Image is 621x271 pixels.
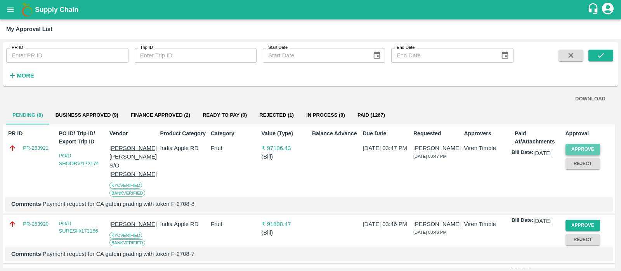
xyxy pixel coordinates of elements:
p: ( Bill ) [262,228,309,237]
label: Start Date [268,45,288,51]
span: Bank Verified [109,239,145,246]
button: Choose date [498,48,512,63]
span: Bank Verified [109,190,145,197]
p: ₹ 97106.43 [262,144,309,152]
button: Pending (8) [6,106,49,124]
button: Finance Approved (2) [125,106,196,124]
p: Viren Timble [464,144,512,152]
a: Supply Chain [35,4,587,15]
p: Balance Advance [312,129,359,138]
p: Fruit [211,144,258,152]
p: Viren Timble [464,220,512,228]
p: PR ID [8,129,56,138]
span: [DATE] 03:47 PM [413,154,447,159]
button: Choose date [369,48,384,63]
p: [PERSON_NAME] [PERSON_NAME] S/O [PERSON_NAME] [109,144,157,178]
button: open drawer [2,1,19,19]
input: Start Date [263,48,366,63]
div: My Approval List [6,24,52,34]
p: Payment request for CA gatein grading with token F-2708-7 [11,250,607,258]
a: PR-253921 [23,144,49,152]
button: In Process (0) [300,106,351,124]
p: Requested [413,129,461,138]
p: Approval [565,129,613,138]
p: Payment request for CA gatein grading with token F-2708-8 [11,200,607,208]
span: KYC Verified [109,232,142,239]
p: Category [211,129,258,138]
div: customer-support [587,3,601,17]
p: PO ID/ Trip ID/ Export Trip ID [59,129,106,146]
strong: More [17,72,34,79]
input: End Date [391,48,494,63]
p: Product Category [160,129,208,138]
input: Enter Trip ID [135,48,257,63]
p: Approvers [464,129,512,138]
a: PO/D SHOORV/172174 [59,153,99,166]
a: PO/D SURESH/172166 [59,221,98,234]
button: Business Approved (9) [49,106,125,124]
p: [DATE] [533,217,552,225]
p: [DATE] [533,149,552,157]
p: Paid At/Attachments [515,129,562,146]
button: Rejected (1) [253,106,300,124]
b: Comments [11,201,41,207]
p: Bill Date: [512,217,533,225]
button: Paid (1267) [351,106,391,124]
div: account of current user [601,2,615,18]
a: PR-253920 [23,220,49,228]
p: [PERSON_NAME] [413,144,461,152]
button: DOWNLOAD [572,92,609,106]
button: Reject [565,234,600,245]
input: Enter PR ID [6,48,128,63]
label: PR ID [12,45,23,51]
button: Approve [565,144,600,155]
button: Approve [565,220,600,231]
p: Value (Type) [262,129,309,138]
button: Reject [565,158,600,169]
p: Fruit [211,220,258,228]
p: Bill Date: [512,149,533,157]
p: [DATE] 03:47 PM [363,144,410,152]
span: KYC Verified [109,182,142,189]
p: [PERSON_NAME] [413,220,461,228]
label: Trip ID [140,45,153,51]
p: [DATE] 03:46 PM [363,220,410,228]
p: ( Bill ) [262,152,309,161]
p: Vendor [109,129,157,138]
b: Comments [11,251,41,257]
img: logo [19,2,35,17]
p: ₹ 91808.47 [262,220,309,228]
button: More [6,69,36,82]
p: India Apple RD [160,144,208,152]
b: Supply Chain [35,6,78,14]
label: End Date [397,45,415,51]
p: Due Date [363,129,410,138]
p: India Apple RD [160,220,208,228]
p: [PERSON_NAME] [109,220,157,228]
button: Ready To Pay (0) [196,106,253,124]
span: [DATE] 03:46 PM [413,230,447,235]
